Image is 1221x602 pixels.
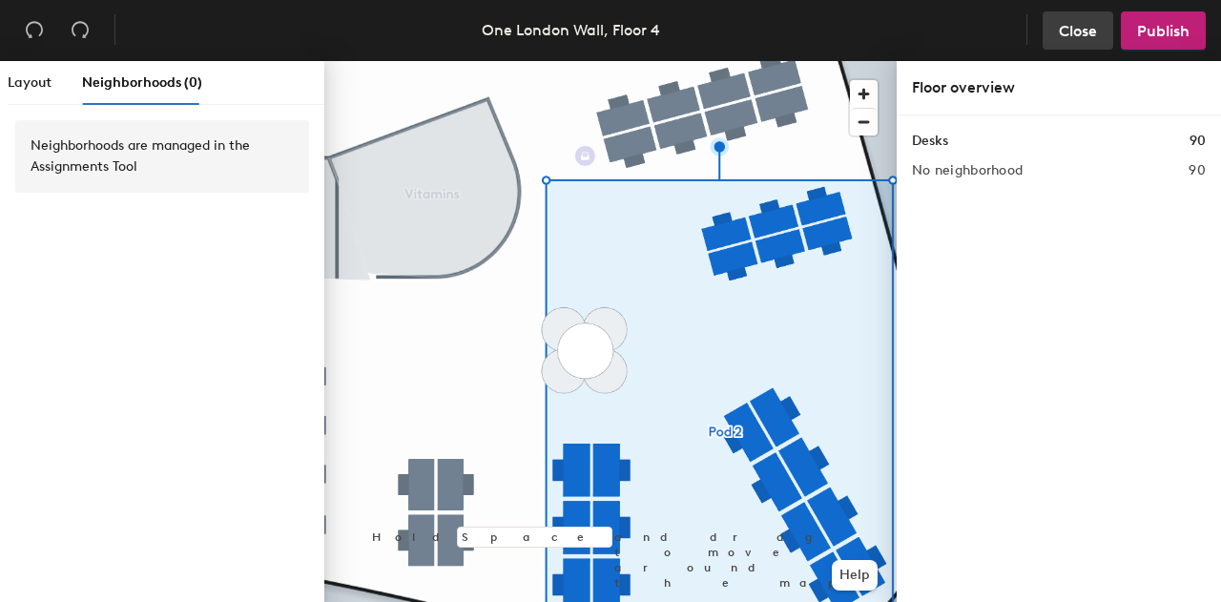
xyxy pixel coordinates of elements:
span: undo [25,20,44,39]
span: Layout [8,74,52,91]
h1: 90 [1190,131,1206,152]
h2: 90 [1189,163,1206,178]
div: One London Wall, Floor 4 [482,18,660,42]
div: Neighborhoods are managed in the Assignments Tool [31,135,294,177]
span: Publish [1137,22,1190,40]
span: Neighborhoods (0) [82,74,202,91]
span: Close [1059,22,1097,40]
h1: Desks [912,131,948,152]
button: Redo (⌘ + ⇧ + Z) [61,11,99,50]
h2: No neighborhood [912,163,1023,178]
button: Help [832,560,878,591]
button: Publish [1121,11,1206,50]
button: Undo (⌘ + Z) [15,11,53,50]
button: Close [1043,11,1113,50]
div: Floor overview [912,76,1206,99]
